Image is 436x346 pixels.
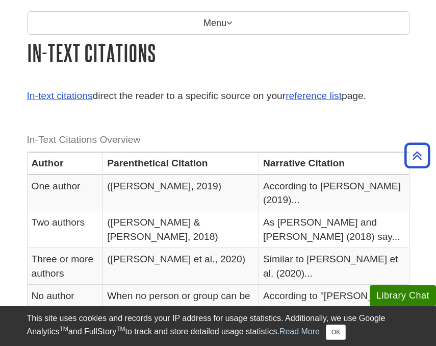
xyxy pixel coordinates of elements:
[27,129,409,152] caption: In-Text Citations Overview
[401,149,433,162] a: Back to Top
[259,152,409,175] th: Narrative Citation
[27,89,409,104] p: direct the reader to a specific source on your page.
[259,248,409,285] td: Similar to [PERSON_NAME] et al. (2020)...
[259,175,409,211] td: According to [PERSON_NAME] (2019)...
[27,175,103,211] td: One author
[259,211,409,248] td: As [PERSON_NAME] and [PERSON_NAME] (2018) say...
[326,325,346,340] button: Close
[27,11,409,35] p: Menu
[27,152,103,175] th: Author
[103,152,259,175] th: Parenthetical Citation
[103,248,259,285] td: ([PERSON_NAME] et al., 2020)
[27,211,103,248] td: Two authors
[370,285,436,306] button: Library Chat
[103,175,259,211] td: ([PERSON_NAME], 2019)
[103,211,259,248] td: ([PERSON_NAME] & [PERSON_NAME], 2018)
[27,248,103,285] td: Three or more authors
[27,40,409,66] h1: In-Text Citations
[60,326,68,333] sup: TM
[27,312,409,340] div: This site uses cookies and records your IP address for usage statistics. Additionally, we use Goo...
[279,327,320,336] a: Read More
[27,90,93,101] a: In-text citations
[116,326,125,333] sup: TM
[286,90,342,101] a: reference list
